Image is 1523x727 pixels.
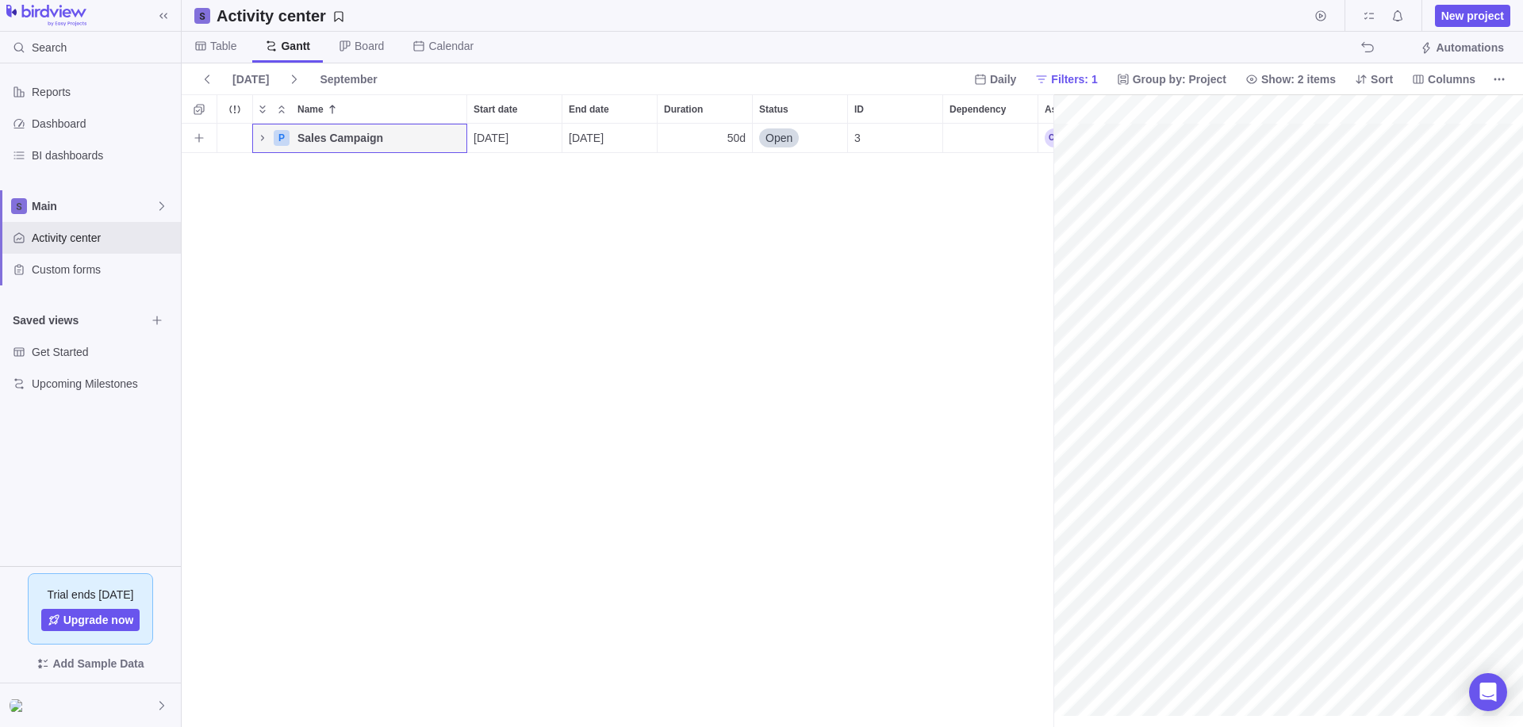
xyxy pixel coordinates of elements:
[664,101,703,117] span: Duration
[1358,5,1380,27] span: My assignments
[253,98,272,121] span: Expand
[727,130,746,146] span: 50d
[1261,71,1336,87] span: Show: 2 items
[52,654,144,673] span: Add Sample Data
[281,38,310,54] span: Gantt
[210,5,351,27] span: Save your current layout and filters as a View
[32,376,175,392] span: Upcoming Milestones
[854,101,864,117] span: ID
[848,95,942,123] div: ID
[1387,5,1409,27] span: Notifications
[943,124,1038,153] div: Dependency
[753,124,847,152] div: Open
[1488,68,1510,90] span: More actions
[32,147,175,163] span: BI dashboards
[32,262,175,277] span: Custom forms
[188,98,210,121] span: Selection mode
[753,124,848,153] div: Status
[226,68,275,90] span: [DATE]
[990,71,1016,87] span: Daily
[32,230,175,246] span: Activity center
[1435,5,1510,27] span: New project
[32,84,175,100] span: Reports
[1358,12,1380,25] a: My assignments
[1348,68,1399,90] span: Sort
[848,124,942,152] div: 3
[1428,71,1475,87] span: Columns
[1436,40,1504,55] span: Automations
[146,309,168,331] span: Browse views
[1133,71,1226,87] span: Group by: Project
[1038,124,1197,153] div: Assignees
[474,101,517,117] span: Start date
[467,95,562,123] div: Start date
[759,101,788,117] span: Status
[291,124,466,152] div: Sales Campaign
[355,38,384,54] span: Board
[474,130,508,146] span: [DATE]
[949,101,1006,117] span: Dependency
[1469,673,1507,711] div: Open Intercom Messenger
[182,124,1053,727] div: grid
[297,101,324,117] span: Name
[658,95,752,123] div: Duration
[41,609,140,631] a: Upgrade now
[848,124,943,153] div: ID
[297,130,383,146] span: Sales Campaign
[32,116,175,132] span: Dashboard
[569,130,604,146] span: [DATE]
[968,68,1022,90] span: Daily
[1414,36,1510,59] span: Automations
[32,40,67,55] span: Search
[10,699,29,712] img: Show
[63,612,134,628] span: Upgrade now
[562,124,658,153] div: End date
[188,127,210,149] span: Add activity
[467,124,562,153] div: Start date
[765,130,792,146] span: Open
[13,651,168,676] span: Add Sample Data
[48,587,134,603] span: Trial ends [DATE]
[1441,8,1504,24] span: New project
[1356,36,1379,59] span: The action will be undone: changing the activity dates
[6,5,86,27] img: logo
[943,95,1038,123] div: Dependency
[1045,128,1064,147] div: Cory Young
[753,95,847,123] div: Status
[232,71,269,87] span: [DATE]
[32,198,155,214] span: Main
[217,5,326,27] h2: Activity center
[569,101,609,117] span: End date
[272,98,291,121] span: Collapse
[1310,5,1332,27] span: Start timer
[1029,68,1103,90] span: Filters: 1
[10,696,29,715] div: Cory Young
[428,38,474,54] span: Calendar
[854,130,861,146] span: 3
[1387,12,1409,25] a: Notifications
[1406,68,1482,90] span: Columns
[562,95,657,123] div: End date
[658,124,753,153] div: Duration
[1371,71,1393,87] span: Sort
[217,124,253,153] div: Trouble indication
[291,95,466,123] div: Name
[274,130,290,146] div: P
[210,38,236,54] span: Table
[32,344,175,360] span: Get Started
[1051,71,1097,87] span: Filters: 1
[1111,68,1233,90] span: Group by: Project
[253,124,467,153] div: Name
[1239,68,1342,90] span: Show: 2 items
[13,312,146,328] span: Saved views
